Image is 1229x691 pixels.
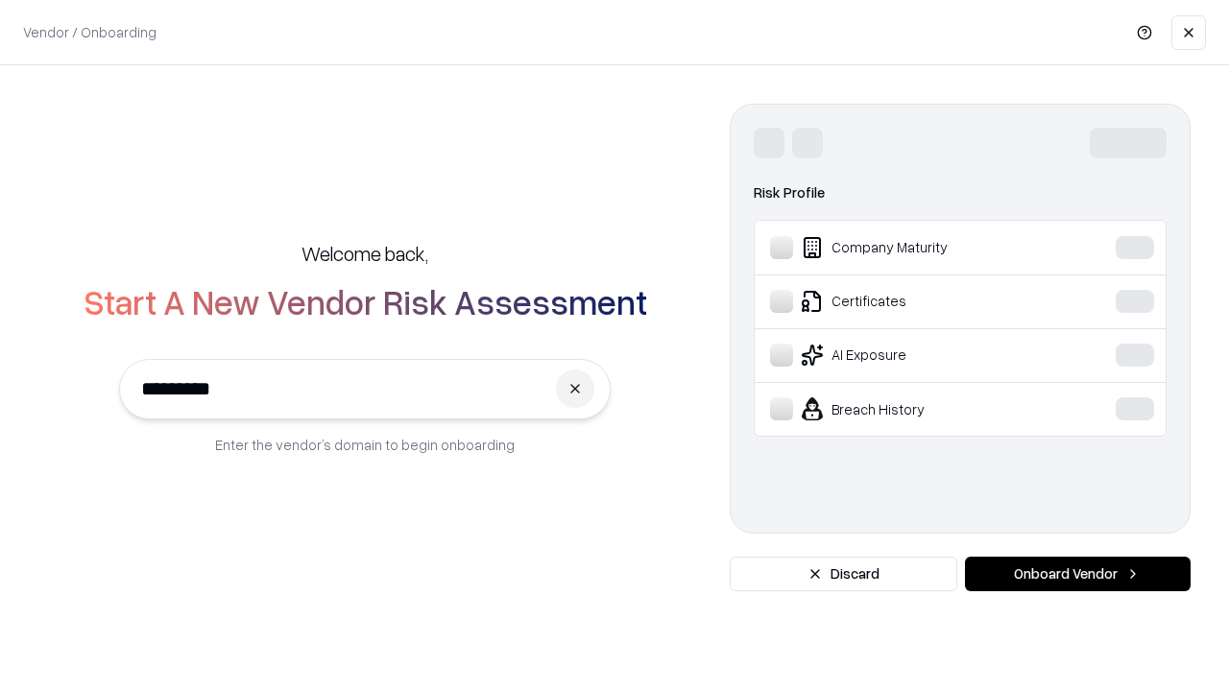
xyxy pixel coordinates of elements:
div: Risk Profile [754,181,1167,204]
button: Discard [730,557,957,591]
h5: Welcome back, [301,240,428,267]
div: AI Exposure [770,344,1057,367]
h2: Start A New Vendor Risk Assessment [84,282,647,321]
div: Company Maturity [770,236,1057,259]
div: Certificates [770,290,1057,313]
p: Vendor / Onboarding [23,22,157,42]
p: Enter the vendor’s domain to begin onboarding [215,435,515,455]
button: Onboard Vendor [965,557,1191,591]
div: Breach History [770,397,1057,420]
